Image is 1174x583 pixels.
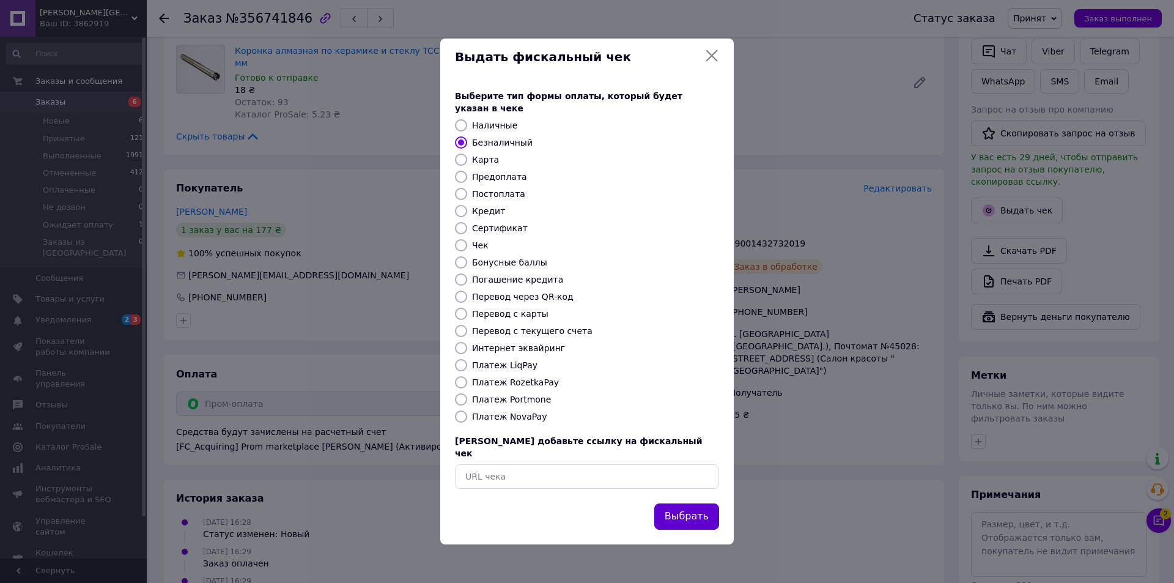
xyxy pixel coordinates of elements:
[472,206,505,216] label: Кредит
[472,258,547,267] label: Бонусные баллы
[472,275,563,284] label: Погашение кредита
[472,309,548,319] label: Перевод с карты
[472,377,559,387] label: Платеж RozetkaPay
[455,91,682,113] span: Выберите тип формы оплаты, который будет указан в чеке
[455,48,700,66] span: Выдать фискальный чек
[472,121,517,130] label: Наличные
[472,360,537,370] label: Платеж LiqPay
[472,189,525,199] label: Постоплата
[472,326,593,336] label: Перевод с текущего счета
[455,436,703,458] span: [PERSON_NAME] добавьте ссылку на фискальный чек
[472,223,528,233] label: Сертификат
[472,412,547,421] label: Платеж NovaPay
[472,240,489,250] label: Чек
[472,343,565,353] label: Интернет эквайринг
[654,503,719,530] button: Выбрать
[472,138,533,147] label: Безналичный
[472,395,551,404] label: Платеж Portmone
[472,292,574,302] label: Перевод через QR-код
[472,172,527,182] label: Предоплата
[472,155,499,165] label: Карта
[455,464,719,489] input: URL чека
